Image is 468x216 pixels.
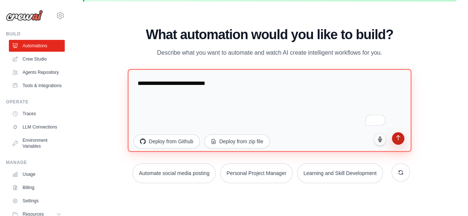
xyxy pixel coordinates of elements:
[9,121,65,133] a: LLM Connections
[134,134,200,148] button: Deploy from Github
[297,163,383,183] button: Learning and Skill Development
[204,134,270,148] button: Deploy from zip file
[128,69,411,151] textarea: To enrich screen reader interactions, please activate Accessibility in Grammarly extension settings
[9,168,65,180] a: Usage
[6,10,43,21] img: Logo
[9,66,65,78] a: Agents Repository
[132,163,216,183] button: Automate social media posting
[9,80,65,92] a: Tools & Integrations
[6,160,65,165] div: Manage
[6,99,65,105] div: Operate
[9,182,65,193] a: Billing
[9,53,65,65] a: Crew Studio
[9,108,65,120] a: Traces
[129,27,410,42] h1: What automation would you like to build?
[9,195,65,207] a: Settings
[220,163,293,183] button: Personal Project Manager
[6,31,65,37] div: Build
[9,40,65,52] a: Automations
[431,181,468,216] iframe: Chat Widget
[145,48,394,58] p: Describe what you want to automate and watch AI create intelligent workflows for you.
[9,134,65,152] a: Environment Variables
